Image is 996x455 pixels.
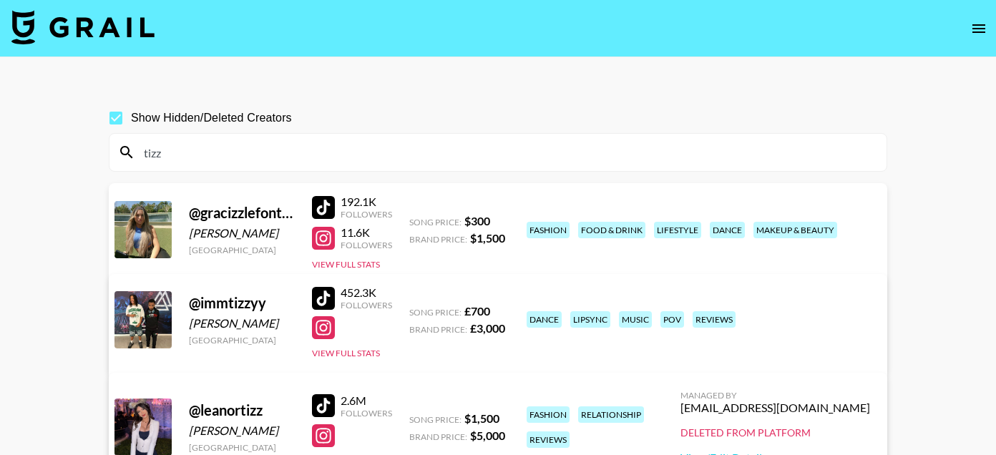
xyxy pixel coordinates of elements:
div: music [619,311,652,328]
div: [PERSON_NAME] [189,424,295,438]
div: Followers [341,209,392,220]
strong: $ 5,000 [470,429,505,442]
div: Managed By [135,371,414,381]
button: View Full Stats [312,348,380,358]
div: Followers [341,300,392,310]
div: fashion [527,222,570,238]
span: Show Hidden/Deleted Creators [131,109,292,127]
div: [GEOGRAPHIC_DATA] [189,245,295,255]
span: Brand Price: [409,431,467,442]
div: lipsync [570,311,610,328]
span: Brand Price: [409,234,467,245]
img: Grail Talent [11,10,155,44]
div: Deleted from Platform [680,426,870,439]
div: Managed By [680,390,870,401]
div: Followers [341,240,392,250]
div: [GEOGRAPHIC_DATA] [189,442,295,453]
div: dance [710,222,745,238]
button: open drawer [965,14,993,43]
div: reviews [693,311,736,328]
div: pov [660,311,684,328]
input: Search by User Name [135,141,878,164]
div: Followers [341,408,392,419]
strong: £ 3,000 [470,321,505,335]
div: 2.6M [341,393,392,408]
div: [PERSON_NAME] [189,226,295,240]
span: Song Price: [409,307,462,318]
div: [EMAIL_ADDRESS][DOMAIN_NAME] [680,401,870,415]
strong: £ 700 [464,304,490,318]
div: 11.6K [341,225,392,240]
div: fashion [527,406,570,423]
div: food & drink [578,222,645,238]
div: @ gracizzlefontizzle [189,204,295,222]
div: dance [527,311,562,328]
div: makeup & beauty [753,222,837,238]
strong: $ 300 [464,214,490,227]
div: [GEOGRAPHIC_DATA] [189,335,295,346]
strong: $ 1,500 [470,231,505,245]
div: 192.1K [341,195,392,209]
span: Song Price: [409,414,462,425]
div: lifestyle [654,222,701,238]
div: relationship [578,406,644,423]
div: 452.3K [341,285,392,300]
span: Song Price: [409,217,462,227]
div: @ immtizzyy [189,294,295,312]
strong: $ 1,500 [464,411,499,425]
div: [PERSON_NAME] [189,316,295,331]
div: @ leanortizz [189,401,295,419]
div: reviews [527,431,570,448]
button: View Full Stats [312,259,380,270]
span: Brand Price: [409,324,467,335]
